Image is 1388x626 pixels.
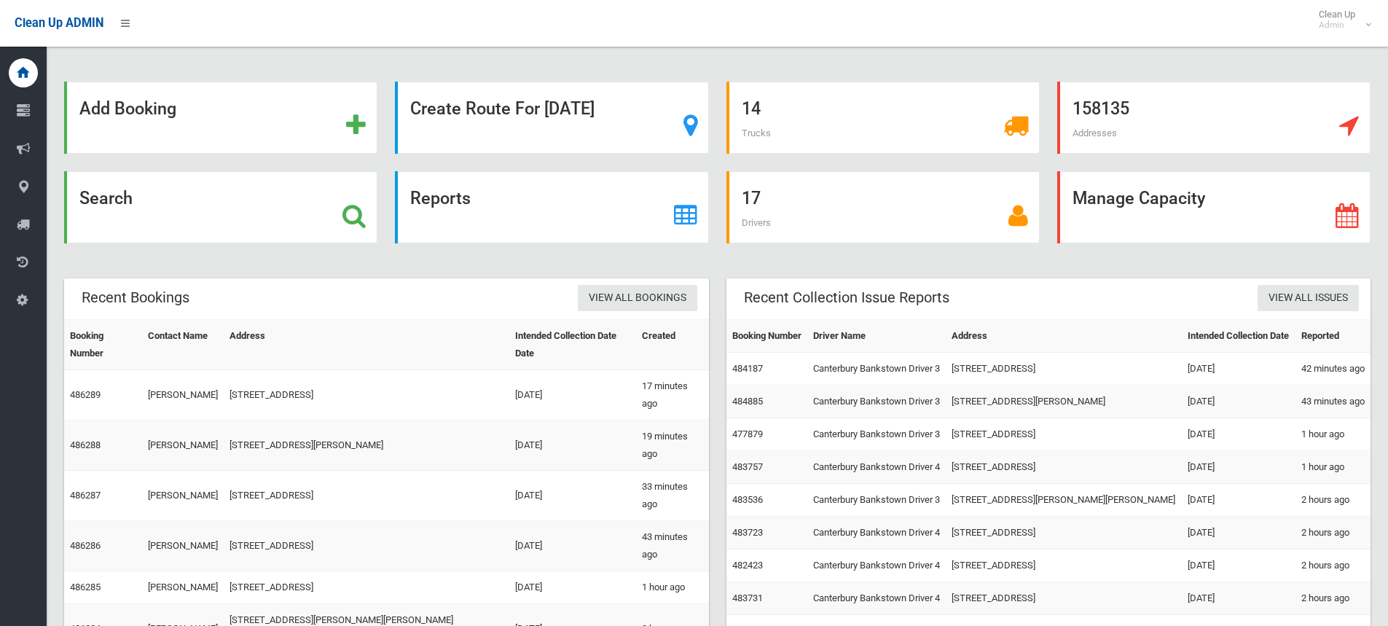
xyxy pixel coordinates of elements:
td: 1 hour ago [1295,451,1371,484]
a: 14 Trucks [726,82,1040,154]
td: [STREET_ADDRESS] [946,517,1182,549]
td: 2 hours ago [1295,582,1371,615]
td: Canterbury Bankstown Driver 3 [807,386,946,418]
td: [STREET_ADDRESS][PERSON_NAME] [224,420,510,471]
a: 486287 [70,490,101,501]
a: View All Issues [1258,285,1359,312]
td: Canterbury Bankstown Driver 4 [807,549,946,582]
td: [DATE] [509,471,636,521]
td: [STREET_ADDRESS] [224,571,510,604]
a: Reports [395,171,708,243]
header: Recent Collection Issue Reports [726,283,967,312]
td: [DATE] [1182,517,1295,549]
a: View All Bookings [578,285,697,312]
a: 483536 [732,494,763,505]
td: [DATE] [509,420,636,471]
td: [PERSON_NAME] [142,370,224,420]
td: Canterbury Bankstown Driver 3 [807,418,946,451]
td: 43 minutes ago [1295,386,1371,418]
td: [STREET_ADDRESS] [946,549,1182,582]
th: Intended Collection Date [1182,320,1295,353]
td: 1 hour ago [636,571,708,604]
td: [DATE] [1182,484,1295,517]
td: Canterbury Bankstown Driver 4 [807,582,946,615]
a: 483757 [732,461,763,472]
td: Canterbury Bankstown Driver 4 [807,517,946,549]
a: 158135 Addresses [1057,82,1371,154]
strong: 17 [742,188,761,208]
td: 2 hours ago [1295,549,1371,582]
strong: 158135 [1073,98,1129,119]
a: 486286 [70,540,101,551]
td: 33 minutes ago [636,471,708,521]
th: Booking Number [726,320,807,353]
strong: Manage Capacity [1073,188,1205,208]
strong: Reports [410,188,471,208]
a: 482423 [732,560,763,571]
td: [STREET_ADDRESS] [224,521,510,571]
a: Add Booking [64,82,377,154]
td: [DATE] [509,571,636,604]
td: Canterbury Bankstown Driver 3 [807,353,946,386]
td: [DATE] [1182,451,1295,484]
th: Driver Name [807,320,946,353]
td: [PERSON_NAME] [142,521,224,571]
a: 477879 [732,429,763,439]
a: 486289 [70,389,101,400]
a: 486288 [70,439,101,450]
td: Canterbury Bankstown Driver 4 [807,451,946,484]
a: Create Route For [DATE] [395,82,708,154]
th: Address [224,320,510,370]
a: 483723 [732,527,763,538]
a: 484885 [732,396,763,407]
a: Manage Capacity [1057,171,1371,243]
header: Recent Bookings [64,283,207,312]
td: [DATE] [509,521,636,571]
th: Booking Number [64,320,142,370]
a: 486285 [70,582,101,592]
th: Created [636,320,708,370]
th: Reported [1295,320,1371,353]
td: [DATE] [1182,582,1295,615]
a: 17 Drivers [726,171,1040,243]
td: [STREET_ADDRESS][PERSON_NAME] [946,386,1182,418]
th: Contact Name [142,320,224,370]
td: 2 hours ago [1295,517,1371,549]
td: [STREET_ADDRESS] [946,582,1182,615]
td: [STREET_ADDRESS] [946,451,1182,484]
td: Canterbury Bankstown Driver 3 [807,484,946,517]
span: Trucks [742,128,771,138]
span: Drivers [742,217,771,228]
td: 1 hour ago [1295,418,1371,451]
span: Clean Up ADMIN [15,16,103,30]
strong: Search [79,188,133,208]
td: [DATE] [1182,418,1295,451]
td: 19 minutes ago [636,420,708,471]
td: [DATE] [1182,386,1295,418]
td: [PERSON_NAME] [142,471,224,521]
td: 2 hours ago [1295,484,1371,517]
th: Intended Collection Date Date [509,320,636,370]
td: [STREET_ADDRESS][PERSON_NAME][PERSON_NAME] [946,484,1182,517]
td: [DATE] [509,370,636,420]
td: [STREET_ADDRESS] [946,418,1182,451]
a: 483731 [732,592,763,603]
span: Addresses [1073,128,1117,138]
td: [STREET_ADDRESS] [224,471,510,521]
td: [STREET_ADDRESS] [946,353,1182,386]
strong: Create Route For [DATE] [410,98,595,119]
td: 17 minutes ago [636,370,708,420]
td: 43 minutes ago [636,521,708,571]
a: 484187 [732,363,763,374]
strong: 14 [742,98,761,119]
td: [STREET_ADDRESS] [224,370,510,420]
td: [PERSON_NAME] [142,571,224,604]
strong: Add Booking [79,98,176,119]
span: Clean Up [1311,9,1370,31]
td: [PERSON_NAME] [142,420,224,471]
a: Search [64,171,377,243]
td: [DATE] [1182,549,1295,582]
td: 42 minutes ago [1295,353,1371,386]
td: [DATE] [1182,353,1295,386]
small: Admin [1319,20,1355,31]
